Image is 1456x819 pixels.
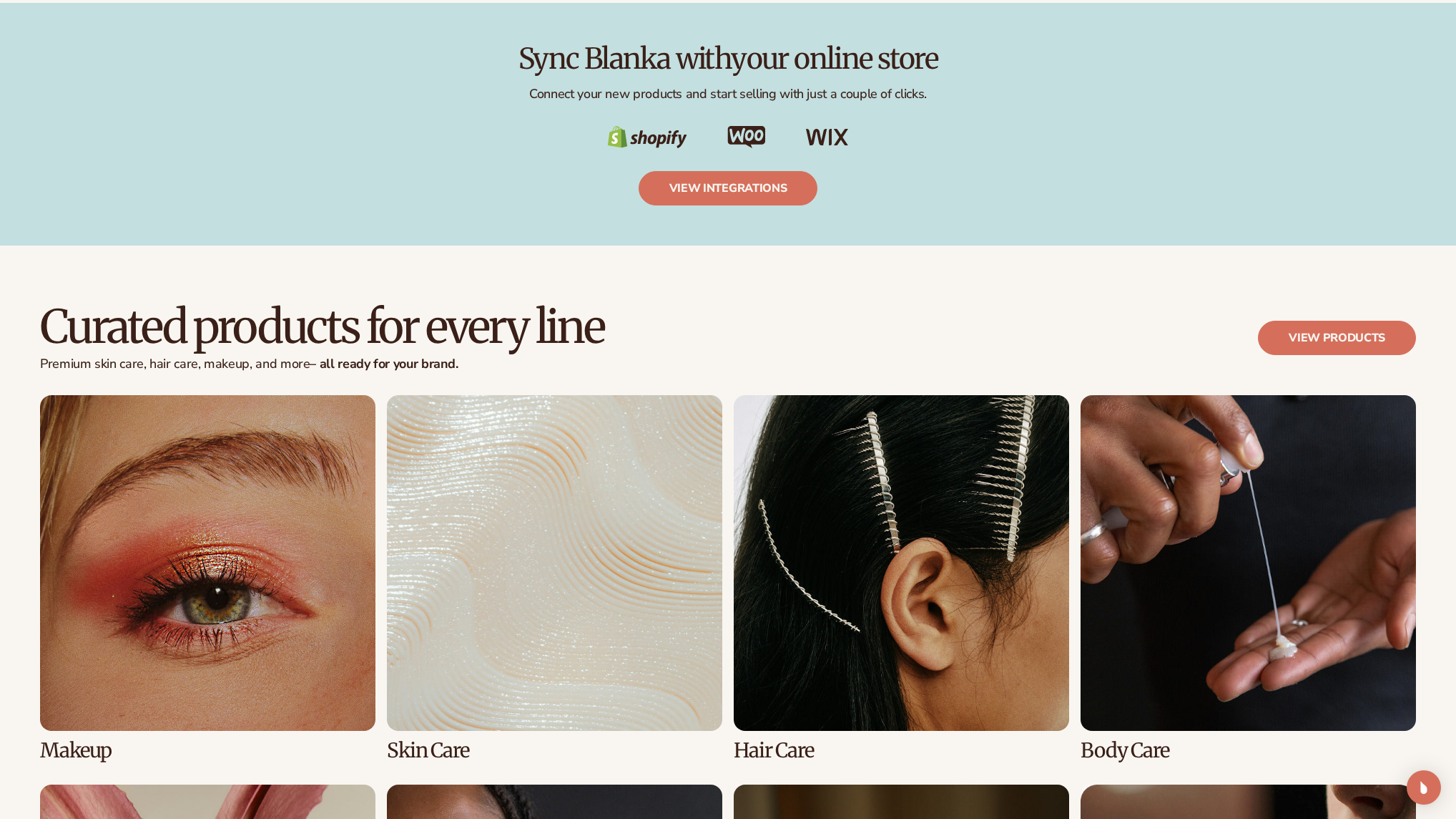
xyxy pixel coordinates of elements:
[387,395,722,762] div: 2 / 8
[40,740,375,762] h3: Makeup
[806,129,849,146] img: Shopify Image 22
[734,395,1069,762] div: 3 / 8
[1081,395,1416,762] div: 4 / 8
[734,740,1069,762] h3: Hair Care
[387,740,722,762] h3: Skin Care
[310,355,458,372] strong: – all ready for your brand.
[1258,321,1416,355] a: View products
[1407,770,1441,805] div: Open Intercom Messenger
[607,126,688,149] img: Shopify Image 20
[40,86,1416,102] p: Connect your new products and start selling with just a couple of clicks.
[1081,740,1416,762] h3: Body Care
[727,126,766,148] img: Shopify Image 21
[40,357,604,372] p: Premium skin care, hair care, makeup, and more
[40,303,604,351] h2: Curated products for every line
[40,395,375,762] div: 1 / 8
[639,171,818,205] a: view integrations
[40,43,1416,74] h2: Sync Blanka with your online store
